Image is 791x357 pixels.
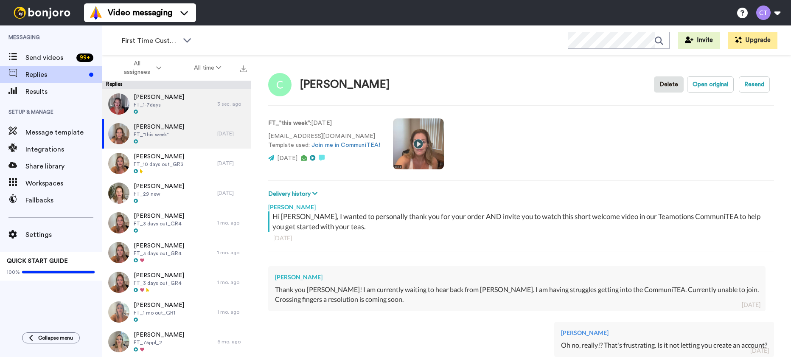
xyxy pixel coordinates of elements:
div: 99 + [76,53,93,62]
span: FT_29 new [134,191,184,197]
img: export.svg [240,65,247,72]
span: Message template [25,127,102,138]
a: [PERSON_NAME]FT_29 new[DATE] [102,178,251,208]
div: [DATE] [217,190,247,197]
button: Collapse menu [22,332,80,343]
button: All assignees [104,56,178,80]
div: 1 mo. ago [217,219,247,226]
div: [DATE] [273,234,769,242]
img: Image of Tara Wage [268,73,292,96]
span: Settings [25,230,102,240]
button: Invite [678,32,720,49]
span: FT_3 days out_GR4 [134,250,184,257]
span: QUICK START GUIDE [7,258,68,264]
span: First Time Customer [122,36,179,46]
button: All time [178,60,238,76]
span: FT_3 days out_GR4 [134,220,184,227]
span: Workspaces [25,178,102,188]
img: e775b053-e7e1-4264-a7ad-83d797bd57dc-thumb.jpg [108,183,129,204]
div: [PERSON_NAME] [300,79,390,91]
span: Video messaging [108,7,172,19]
p: : [DATE] [268,119,380,128]
div: Thank you [PERSON_NAME]! I am currently waiting to hear back from [PERSON_NAME]. I am having stru... [275,285,759,304]
div: 1 mo. ago [217,279,247,286]
button: Export all results that match these filters now. [238,62,250,74]
img: 2af630c9-bb00-4629-856d-cd585671067e-thumb.jpg [108,153,129,174]
a: [PERSON_NAME]FT_10 days out_GR3[DATE] [102,149,251,178]
img: d182a69c-3f25-4f75-b1e2-a8a136d57023-thumb.jpg [108,272,129,293]
span: [PERSON_NAME] [134,331,184,339]
span: Send videos [25,53,73,63]
div: [PERSON_NAME] [268,199,774,211]
img: 90f09d71-e108-4f9a-a833-9450812f301a-thumb.jpg [108,331,129,352]
span: [PERSON_NAME] [134,271,184,280]
span: [DATE] [277,155,297,161]
div: Hi [PERSON_NAME], I wanted to personally thank you for your order AND invite you to watch this sh... [272,211,772,232]
a: [PERSON_NAME]FT_3 days out_GR41 mo. ago [102,208,251,238]
a: [PERSON_NAME]FT_3 days out_GR41 mo. ago [102,267,251,297]
img: d182a69c-3f25-4f75-b1e2-a8a136d57023-thumb.jpg [108,212,129,233]
span: Replies [25,70,86,80]
span: Fallbacks [25,195,102,205]
span: FT_"this week" [134,131,184,138]
a: [PERSON_NAME]FT_75ppl_26 mo. ago [102,327,251,357]
span: [PERSON_NAME] [134,182,184,191]
span: Integrations [25,144,102,155]
span: FT_1 mo out_GR1 [134,309,184,316]
img: c5718b27-a0f8-4c5c-bcc2-74a80e3c41ec-thumb.jpg [108,123,129,144]
div: Replies [102,81,251,89]
button: Delete [654,76,684,93]
div: [DATE] [217,130,247,137]
span: [PERSON_NAME] [134,242,184,250]
img: d182a69c-3f25-4f75-b1e2-a8a136d57023-thumb.jpg [108,242,129,263]
div: 1 mo. ago [217,309,247,315]
div: [DATE] [742,301,760,309]
span: [PERSON_NAME] [134,123,184,131]
span: [PERSON_NAME] [134,212,184,220]
div: [DATE] [750,346,769,355]
button: Open original [687,76,734,93]
span: Results [25,87,102,97]
a: [PERSON_NAME]FT_"this week"[DATE] [102,119,251,149]
div: [DATE] [217,160,247,167]
div: 6 mo. ago [217,338,247,345]
div: [PERSON_NAME] [275,273,759,281]
button: Resend [739,76,770,93]
div: Oh no, really!? That's frustrating. Is it not letting you create an account? [561,340,767,350]
span: [PERSON_NAME] [134,301,184,309]
div: 1 mo. ago [217,249,247,256]
a: Join me in CommuniTEA! [311,142,380,148]
button: Delivery history [268,189,320,199]
span: [PERSON_NAME] [134,93,184,101]
button: Upgrade [728,32,777,49]
span: Collapse menu [38,335,73,341]
p: [EMAIL_ADDRESS][DOMAIN_NAME] Template used: [268,132,380,150]
img: bj-logo-header-white.svg [10,7,74,19]
span: [PERSON_NAME] [134,152,184,161]
img: bcc03d30-5162-4163-a8b7-c36ccb207d8b-thumb.jpg [108,93,129,115]
span: 100% [7,269,20,275]
a: [PERSON_NAME]FT_3 days out_GR41 mo. ago [102,238,251,267]
span: Share library [25,161,102,171]
a: [PERSON_NAME]FT_1 mo out_GR11 mo. ago [102,297,251,327]
a: [PERSON_NAME]FT_1-7days3 sec. ago [102,89,251,119]
span: FT_75ppl_2 [134,339,184,346]
span: FT_10 days out_GR3 [134,161,184,168]
img: bd841412-ef6e-4396-b8f4-7c2503e5b85c-thumb.jpg [108,301,129,323]
div: 3 sec. ago [217,101,247,107]
div: [PERSON_NAME] [561,329,767,337]
img: vm-color.svg [89,6,103,20]
span: All assignees [120,59,154,76]
span: FT_1-7days [134,101,184,108]
span: FT_3 days out_GR4 [134,280,184,287]
strong: FT_"this week" [268,120,310,126]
